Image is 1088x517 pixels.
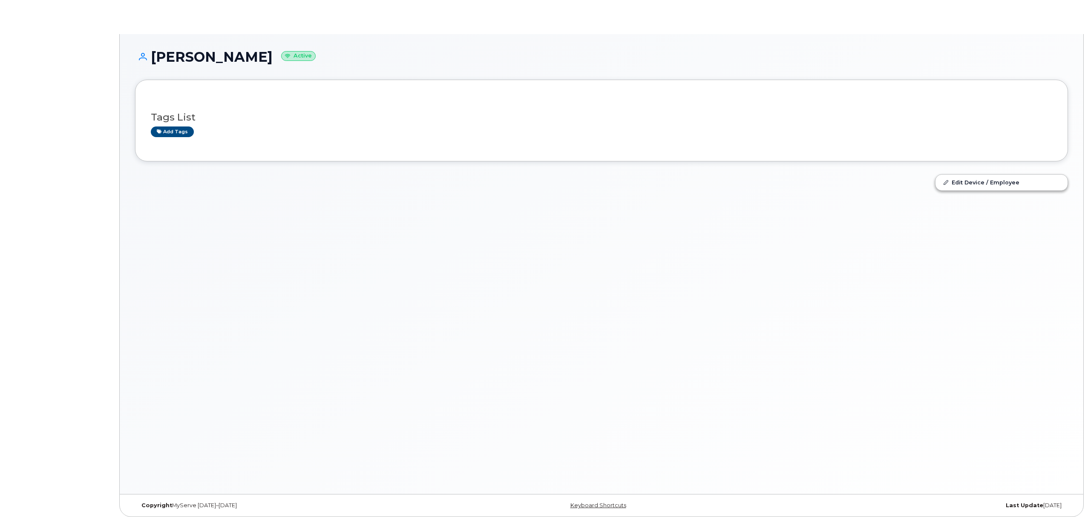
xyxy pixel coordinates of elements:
h3: Tags List [151,112,1052,123]
a: Edit Device / Employee [935,175,1068,190]
strong: Copyright [141,502,172,508]
div: MyServe [DATE]–[DATE] [135,502,446,509]
a: Keyboard Shortcuts [570,502,626,508]
a: Add tags [151,126,194,137]
div: [DATE] [757,502,1068,509]
small: Active [281,51,316,61]
strong: Last Update [1006,502,1043,508]
h1: [PERSON_NAME] [135,49,1068,64]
